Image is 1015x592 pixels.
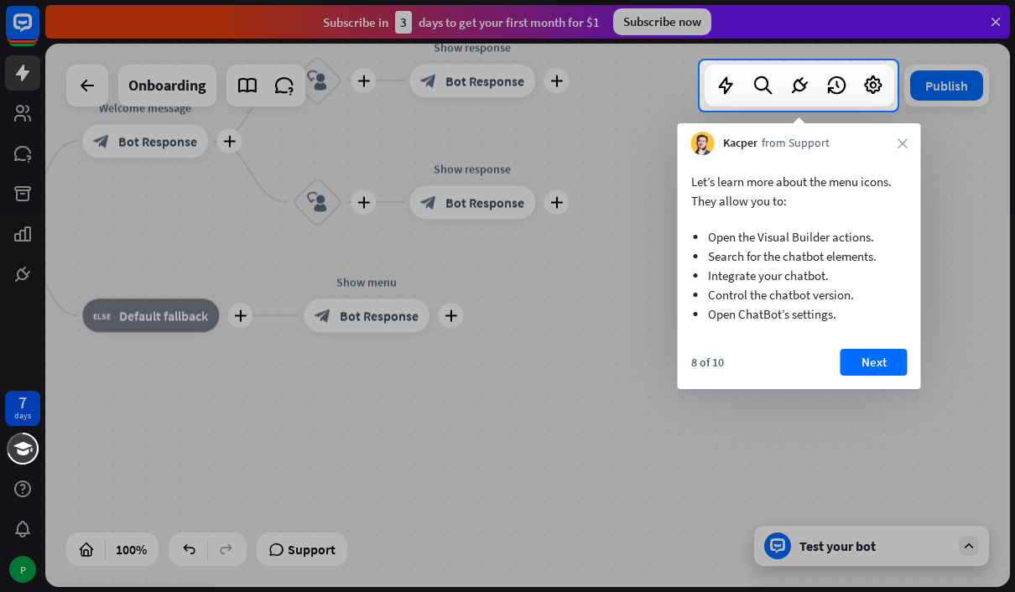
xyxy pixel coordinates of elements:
i: close [898,138,908,148]
li: Open ChatBot’s settings. [708,304,891,324]
button: Next [841,349,908,376]
li: Control the chatbot version. [708,285,891,304]
li: Open the Visual Builder actions. [708,227,891,247]
div: 8 of 10 [691,355,724,370]
button: Open LiveChat chat widget [13,7,64,57]
p: Let’s learn more about the menu icons. They allow you to: [691,172,908,210]
li: Integrate your chatbot. [708,266,891,285]
span: from Support [762,135,830,152]
span: Kacper [723,135,757,152]
li: Search for the chatbot elements. [708,247,891,266]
